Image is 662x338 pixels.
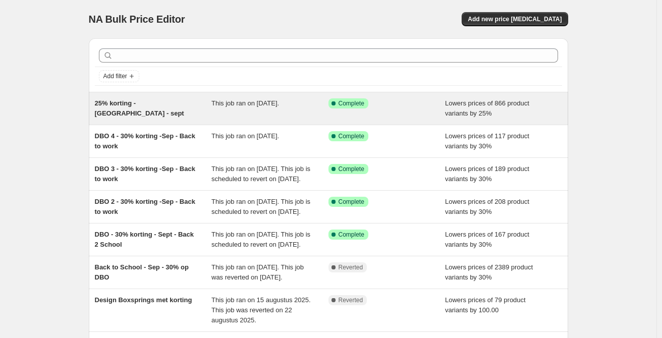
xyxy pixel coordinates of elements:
[339,296,363,304] span: Reverted
[445,198,529,215] span: Lowers prices of 208 product variants by 30%
[211,165,310,183] span: This job ran on [DATE]. This job is scheduled to revert on [DATE].
[95,231,194,248] span: DBO - 30% korting - Sept - Back 2 School
[95,132,195,150] span: DBO 4 - 30% korting -Sep - Back to work
[211,231,310,248] span: This job ran on [DATE]. This job is scheduled to revert on [DATE].
[95,263,189,281] span: Back to School - Sep - 30% op DBO
[445,165,529,183] span: Lowers prices of 189 product variants by 30%
[211,132,279,140] span: This job ran on [DATE].
[445,263,533,281] span: Lowers prices of 2389 product variants by 30%
[211,263,304,281] span: This job ran on [DATE]. This job was reverted on [DATE].
[95,165,195,183] span: DBO 3 - 30% korting -Sep - Back to work
[89,14,185,25] span: NA Bulk Price Editor
[339,231,364,239] span: Complete
[339,132,364,140] span: Complete
[445,296,526,314] span: Lowers prices of 79 product variants by 100.00
[211,296,311,324] span: This job ran on 15 augustus 2025. This job was reverted on 22 augustus 2025.
[339,165,364,173] span: Complete
[339,198,364,206] span: Complete
[445,231,529,248] span: Lowers prices of 167 product variants by 30%
[95,198,195,215] span: DBO 2 - 30% korting -Sep - Back to work
[99,70,139,82] button: Add filter
[103,72,127,80] span: Add filter
[95,99,184,117] span: 25% korting - [GEOGRAPHIC_DATA] - sept
[211,198,310,215] span: This job ran on [DATE]. This job is scheduled to revert on [DATE].
[95,296,192,304] span: Design Boxsprings met korting
[339,263,363,271] span: Reverted
[445,132,529,150] span: Lowers prices of 117 product variants by 30%
[468,15,562,23] span: Add new price [MEDICAL_DATA]
[462,12,568,26] button: Add new price [MEDICAL_DATA]
[211,99,279,107] span: This job ran on [DATE].
[445,99,529,117] span: Lowers prices of 866 product variants by 25%
[339,99,364,107] span: Complete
